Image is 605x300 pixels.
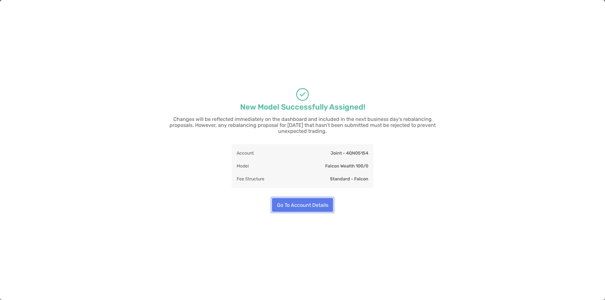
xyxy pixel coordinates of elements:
[272,198,333,212] button: Go To Account Details
[237,162,249,170] p: Model
[325,162,368,170] p: Falcon Wealth 100/0
[237,175,264,183] p: Fee Structure
[237,149,254,157] p: Account
[161,116,444,134] p: Changes will be reflected immediately on the dashboard and included in the next business day's re...
[330,175,368,183] p: Standard - Falcon
[331,149,368,157] p: Joint - 4QN05154
[240,103,365,111] p: New Model Successfully Assigned!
